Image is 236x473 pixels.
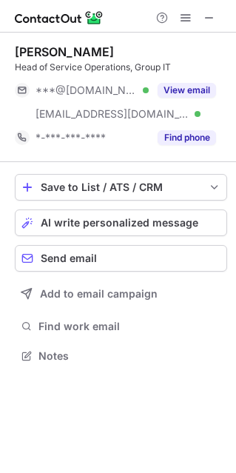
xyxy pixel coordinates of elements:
span: Notes [38,349,221,363]
span: Find work email [38,320,221,333]
div: [PERSON_NAME] [15,44,114,59]
button: Reveal Button [158,130,216,145]
div: Save to List / ATS / CRM [41,181,201,193]
button: Send email [15,245,227,272]
button: Notes [15,346,227,366]
span: Send email [41,252,97,264]
span: AI write personalized message [41,217,198,229]
img: ContactOut v5.3.10 [15,9,104,27]
button: Add to email campaign [15,281,227,307]
button: Find work email [15,316,227,337]
span: ***@[DOMAIN_NAME] [36,84,138,97]
button: AI write personalized message [15,209,227,236]
button: save-profile-one-click [15,174,227,201]
span: Add to email campaign [40,288,158,300]
span: [EMAIL_ADDRESS][DOMAIN_NAME] [36,107,189,121]
div: Head of Service Operations, Group IT [15,61,227,74]
button: Reveal Button [158,83,216,98]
